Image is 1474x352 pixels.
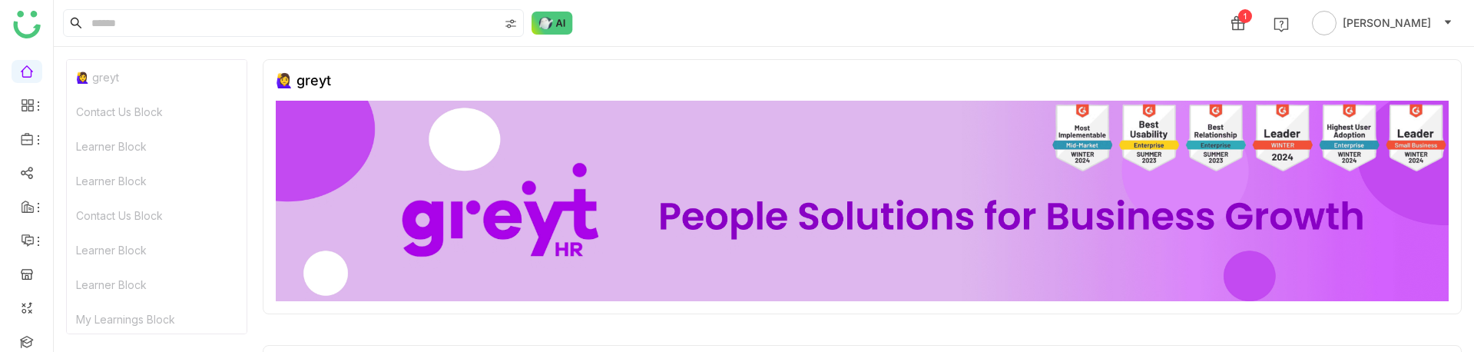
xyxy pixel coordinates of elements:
[67,129,247,164] div: Learner Block
[1343,15,1431,32] span: [PERSON_NAME]
[1274,17,1289,32] img: help.svg
[67,198,247,233] div: Contact Us Block
[1312,11,1337,35] img: avatar
[67,95,247,129] div: Contact Us Block
[505,18,517,30] img: search-type.svg
[67,302,247,337] div: My Learnings Block
[532,12,573,35] img: ask-buddy-normal.svg
[13,11,41,38] img: logo
[67,164,247,198] div: Learner Block
[67,60,247,95] div: 🙋‍♀️ greyt
[1238,9,1252,23] div: 1
[67,233,247,267] div: Learner Block
[1309,11,1456,35] button: [PERSON_NAME]
[276,101,1449,301] img: 68ca8a786afc163911e2cfd3
[276,72,331,88] div: 🙋‍♀️ greyt
[67,267,247,302] div: Learner Block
